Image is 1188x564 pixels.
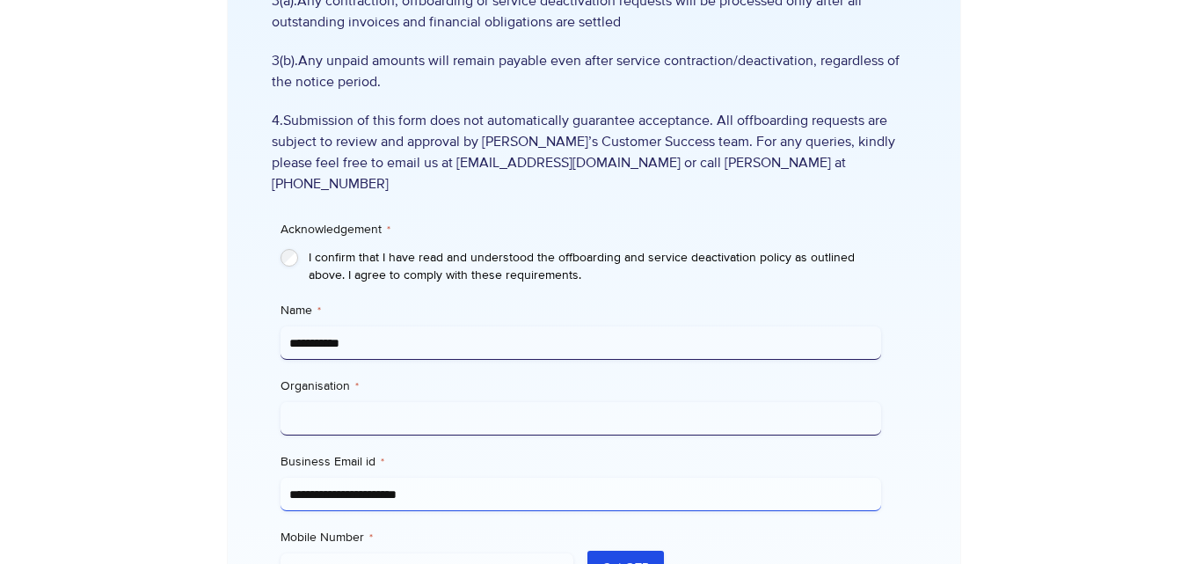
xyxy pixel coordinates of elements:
[272,110,916,194] span: 4.Submission of this form does not automatically guarantee acceptance. All offboarding requests a...
[272,50,916,92] span: 3(b).Any unpaid amounts will remain payable even after service contraction/deactivation, regardle...
[281,221,390,238] legend: Acknowledgement
[281,453,881,471] label: Business Email id
[281,377,881,395] label: Organisation
[309,249,881,284] label: I confirm that I have read and understood the offboarding and service deactivation policy as outl...
[281,302,881,319] label: Name
[281,529,574,546] label: Mobile Number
